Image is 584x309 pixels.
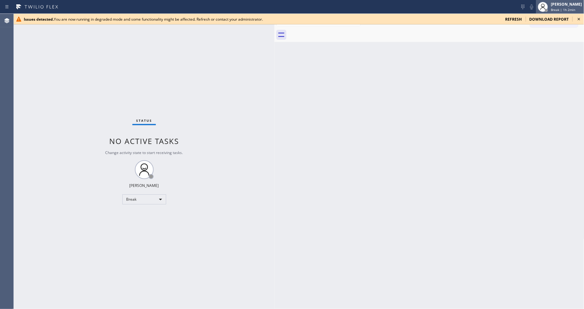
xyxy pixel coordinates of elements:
button: Mute [527,3,536,11]
span: Change activity state to start receiving tasks. [105,150,183,155]
b: Issues detected. [24,17,54,22]
span: Status [136,118,152,123]
div: Break [122,194,166,204]
span: No active tasks [109,136,179,146]
div: [PERSON_NAME] [130,183,159,188]
div: You are now running in degraded mode and some functionality might be affected. Refresh or contact... [24,17,500,22]
span: download report [530,17,569,22]
span: refresh [505,17,522,22]
span: Break | 1h 2min [551,8,576,12]
div: [PERSON_NAME] [551,2,582,7]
